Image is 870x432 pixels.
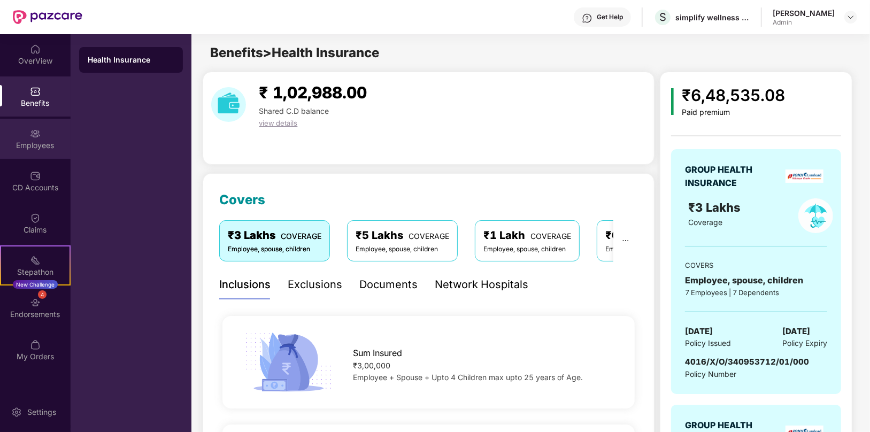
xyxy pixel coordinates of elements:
[259,119,297,127] span: view details
[682,108,786,117] div: Paid premium
[241,329,336,395] img: icon
[671,88,674,115] img: icon
[685,325,713,338] span: [DATE]
[30,213,41,223] img: svg+xml;base64,PHN2ZyBpZD0iQ2xhaW0iIHhtbG5zPSJodHRwOi8vd3d3LnczLm9yZy8yMDAwL3N2ZyIgd2lkdGg9IjIwIi...
[30,255,41,266] img: svg+xml;base64,PHN2ZyB4bWxucz0iaHR0cDovL3d3dy53My5vcmcvMjAwMC9zdmciIHdpZHRoPSIyMSIgaGVpZ2h0PSIyMC...
[30,44,41,55] img: svg+xml;base64,PHN2ZyBpZD0iSG9tZSIgeG1sbnM9Imh0dHA6Ly93d3cudzMub3JnLzIwMDAvc3ZnIiB3aWR0aD0iMjAiIG...
[356,244,449,254] div: Employee, spouse, children
[782,325,810,338] span: [DATE]
[786,169,823,183] img: insurerLogo
[281,232,321,241] span: COVERAGE
[228,227,321,244] div: ₹3 Lakhs
[259,83,367,102] span: ₹ 1,02,988.00
[685,287,827,298] div: 7 Employees | 7 Dependents
[685,163,779,190] div: GROUP HEALTH INSURANCE
[659,11,666,24] span: S
[11,407,22,418] img: svg+xml;base64,PHN2ZyBpZD0iU2V0dGluZy0yMHgyMCIgeG1sbnM9Imh0dHA6Ly93d3cudzMub3JnLzIwMDAvc3ZnIiB3aW...
[13,280,58,289] div: New Challenge
[530,232,571,241] span: COVERAGE
[353,360,616,372] div: ₹3,00,000
[30,171,41,181] img: svg+xml;base64,PHN2ZyBpZD0iQ0RfQWNjb3VudHMiIGRhdGEtbmFtZT0iQ0QgQWNjb3VudHMiIHhtbG5zPSJodHRwOi8vd3...
[219,192,265,207] span: Covers
[605,244,703,254] div: Employee, spouse, children
[219,276,271,293] div: Inclusions
[597,13,623,21] div: Get Help
[622,237,629,244] span: ellipsis
[24,407,59,418] div: Settings
[688,200,744,214] span: ₹3 Lakhs
[782,337,827,349] span: Policy Expiry
[675,12,750,22] div: simplify wellness india private limited
[30,128,41,139] img: svg+xml;base64,PHN2ZyBpZD0iRW1wbG95ZWVzIiB4bWxucz0iaHR0cDovL3d3dy53My5vcmcvMjAwMC9zdmciIHdpZHRoPS...
[773,18,835,27] div: Admin
[483,244,571,254] div: Employee, spouse, children
[13,10,82,24] img: New Pazcare Logo
[685,369,736,379] span: Policy Number
[688,218,722,227] span: Coverage
[38,290,47,299] div: 4
[1,267,70,277] div: Stepathon
[798,198,833,233] img: policyIcon
[682,83,786,108] div: ₹6,48,535.08
[353,373,583,382] span: Employee + Spouse + Upto 4 Children max upto 25 years of Age.
[685,357,809,367] span: 4016/X/O/340953712/01/000
[228,244,321,254] div: Employee, spouse, children
[259,106,329,115] span: Shared C.D balance
[359,276,418,293] div: Documents
[88,55,174,65] div: Health Insurance
[353,346,402,360] span: Sum Insured
[210,45,379,60] span: Benefits > Health Insurance
[773,8,835,18] div: [PERSON_NAME]
[605,227,703,244] div: ₹0.5 Lakh
[846,13,855,21] img: svg+xml;base64,PHN2ZyBpZD0iRHJvcGRvd24tMzJ4MzIiIHhtbG5zPSJodHRwOi8vd3d3LnczLm9yZy8yMDAwL3N2ZyIgd2...
[685,260,827,271] div: COVERS
[483,227,571,244] div: ₹1 Lakh
[613,220,638,261] button: ellipsis
[30,86,41,97] img: svg+xml;base64,PHN2ZyBpZD0iQmVuZWZpdHMiIHhtbG5zPSJodHRwOi8vd3d3LnczLm9yZy8yMDAwL3N2ZyIgd2lkdGg9Ij...
[685,337,731,349] span: Policy Issued
[582,13,592,24] img: svg+xml;base64,PHN2ZyBpZD0iSGVscC0zMngzMiIgeG1sbnM9Imh0dHA6Ly93d3cudzMub3JnLzIwMDAvc3ZnIiB3aWR0aD...
[288,276,342,293] div: Exclusions
[356,227,449,244] div: ₹5 Lakhs
[435,276,528,293] div: Network Hospitals
[30,340,41,350] img: svg+xml;base64,PHN2ZyBpZD0iTXlfT3JkZXJzIiBkYXRhLW5hbWU9Ik15IE9yZGVycyIgeG1sbnM9Imh0dHA6Ly93d3cudz...
[685,274,827,287] div: Employee, spouse, children
[409,232,449,241] span: COVERAGE
[211,87,246,122] img: download
[30,297,41,308] img: svg+xml;base64,PHN2ZyBpZD0iRW5kb3JzZW1lbnRzIiB4bWxucz0iaHR0cDovL3d3dy53My5vcmcvMjAwMC9zdmciIHdpZH...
